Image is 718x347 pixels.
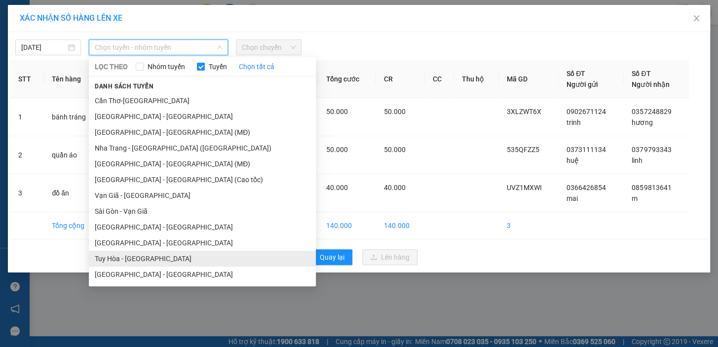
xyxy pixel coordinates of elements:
li: [GEOGRAPHIC_DATA] - [GEOGRAPHIC_DATA] [89,267,316,282]
span: LỌC THEO [95,61,128,72]
span: Danh sách tuyến [89,82,159,91]
span: Tuyến [205,61,231,72]
span: 40.000 [384,184,406,192]
span: 3XLZWT6X [507,108,541,116]
span: Chọn chuyến [242,40,296,55]
span: Quay lại [320,252,344,263]
li: [GEOGRAPHIC_DATA] - [GEOGRAPHIC_DATA] (MĐ) [89,156,316,172]
li: Nha Trang - [GEOGRAPHIC_DATA] ([GEOGRAPHIC_DATA]) [89,140,316,156]
li: Sài Gòn - Vạn Giã [89,203,316,219]
li: [GEOGRAPHIC_DATA] - [GEOGRAPHIC_DATA] [89,109,316,124]
td: 1 [10,98,44,136]
input: 13/10/2025 [21,42,66,53]
span: 0379793343 [632,146,671,154]
span: trinh [567,118,581,126]
span: Số ĐT [632,70,650,77]
th: STT [10,60,44,98]
td: 140.000 [376,212,425,239]
span: 0859813641 [632,184,671,192]
span: down [217,44,223,50]
button: Close [682,5,710,33]
td: quần áo [44,136,103,174]
span: close [692,14,700,22]
li: [GEOGRAPHIC_DATA] - [GEOGRAPHIC_DATA] [89,219,316,235]
span: 50.000 [326,108,348,116]
th: Tên hàng [44,60,103,98]
span: 50.000 [384,146,406,154]
span: 50.000 [326,146,348,154]
td: 3 [499,212,559,239]
td: bánh tráng [44,98,103,136]
td: 140.000 [318,212,376,239]
span: Chọn tuyến - nhóm tuyến [95,40,222,55]
li: Vạn Giã - [GEOGRAPHIC_DATA] [89,188,316,203]
th: CR [376,60,425,98]
button: rollbackQuay lại [301,249,352,265]
th: Mã GD [499,60,559,98]
td: đồ ăn [44,174,103,212]
span: Người gửi [567,80,598,88]
span: 50.000 [384,108,406,116]
span: Người nhận [632,80,669,88]
button: uploadLên hàng [362,249,417,265]
td: Tổng cộng [44,212,103,239]
th: Tổng cước [318,60,376,98]
span: 0366426854 [567,184,606,192]
span: UVZ1MXWI [507,184,542,192]
span: hương [632,118,652,126]
li: Tuy Hòa - [GEOGRAPHIC_DATA] [89,251,316,267]
span: Số ĐT [567,70,585,77]
th: CC [425,60,454,98]
span: m [632,194,638,202]
span: XÁC NHẬN SỐ HÀNG LÊN XE [20,13,122,23]
td: 2 [10,136,44,174]
span: 0373111134 [567,146,606,154]
span: 535QFZZ5 [507,146,539,154]
li: Cần Thơ-[GEOGRAPHIC_DATA] [89,93,316,109]
span: 0357248829 [632,108,671,116]
span: 40.000 [326,184,348,192]
span: Nhóm tuyến [144,61,189,72]
th: Thu hộ [454,60,499,98]
li: [GEOGRAPHIC_DATA] - [GEOGRAPHIC_DATA] (Cao tốc) [89,172,316,188]
a: Chọn tất cả [239,61,274,72]
li: [GEOGRAPHIC_DATA] - [GEOGRAPHIC_DATA] (MĐ) [89,124,316,140]
span: mai [567,194,578,202]
li: [GEOGRAPHIC_DATA] - [GEOGRAPHIC_DATA] [89,235,316,251]
span: huệ [567,156,579,164]
span: linh [632,156,642,164]
td: 3 [10,174,44,212]
span: 0902671124 [567,108,606,116]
